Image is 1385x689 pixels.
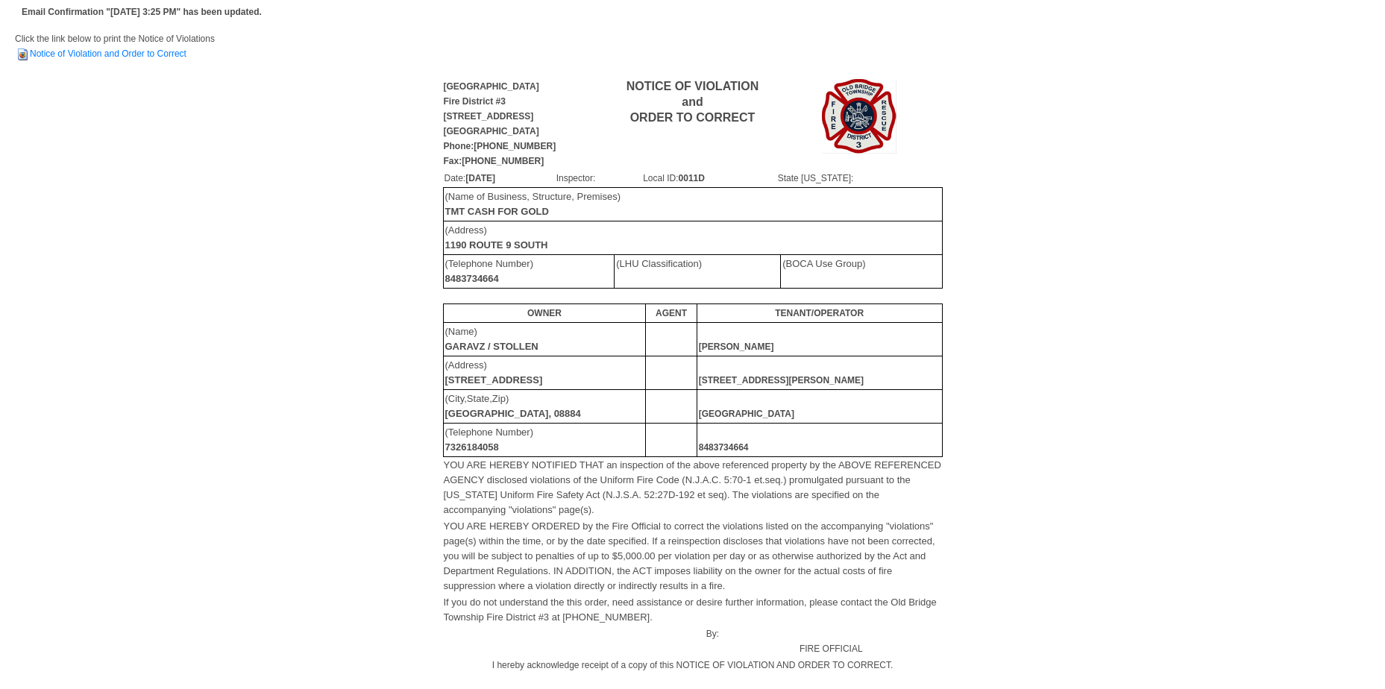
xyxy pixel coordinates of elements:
td: Inspector: [556,170,643,186]
b: [DATE] [465,173,495,183]
b: NOTICE OF VIOLATION and ORDER TO CORRECT [626,80,759,124]
b: OWNER [527,308,562,318]
td: Local ID: [642,170,777,186]
font: (Telephone Number) [445,427,534,453]
b: 7326184058 [445,441,499,453]
font: YOU ARE HEREBY NOTIFIED THAT an inspection of the above referenced property by the ABOVE REFERENC... [444,459,941,515]
a: Notice of Violation and Order to Correct [15,48,186,59]
b: AGENT [656,308,687,318]
b: TMT CASH FOR GOLD [445,206,549,217]
b: 8483734664 [445,273,499,284]
font: (BOCA Use Group) [782,258,865,269]
font: (LHU Classification) [616,258,702,269]
font: (Address) [445,359,543,386]
td: By: [443,626,720,657]
b: TENANT/OPERATOR [775,308,864,318]
font: (City,State,Zip) [445,393,581,419]
b: [GEOGRAPHIC_DATA], 08884 [445,408,581,419]
td: Email Confirmation "[DATE] 3:25 PM" has been updated. [19,2,264,22]
img: Image [822,79,896,154]
b: 1190 ROUTE 9 SOUTH [445,239,548,251]
td: State [US_STATE]: [777,170,942,186]
b: GARAVZ / STOLLEN [445,341,538,352]
b: 8483734664 [699,442,749,453]
font: YOU ARE HEREBY ORDERED by the Fire Official to correct the violations listed on the accompanying ... [444,520,935,591]
font: (Address) [445,224,548,251]
td: Date: [444,170,556,186]
b: [STREET_ADDRESS] [445,374,543,386]
font: (Name of Business, Structure, Premises) [445,191,621,217]
b: [PERSON_NAME] [699,342,774,352]
b: [GEOGRAPHIC_DATA] Fire District #3 [STREET_ADDRESS] [GEOGRAPHIC_DATA] Phone:[PHONE_NUMBER] Fax:[P... [444,81,556,166]
b: [STREET_ADDRESS][PERSON_NAME] [699,375,864,386]
img: HTML Document [15,47,30,62]
td: FIRE OFFICIAL [720,626,942,657]
td: I hereby acknowledge receipt of a copy of this NOTICE OF VIOLATION AND ORDER TO CORRECT. [443,657,943,673]
font: (Telephone Number) [445,258,534,284]
b: 0011D [679,173,705,183]
span: Click the link below to print the Notice of Violations [15,34,215,59]
b: [GEOGRAPHIC_DATA] [699,409,794,419]
font: (Name) [445,326,538,352]
font: If you do not understand the this order, need assistance or desire further information, please co... [444,597,937,623]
